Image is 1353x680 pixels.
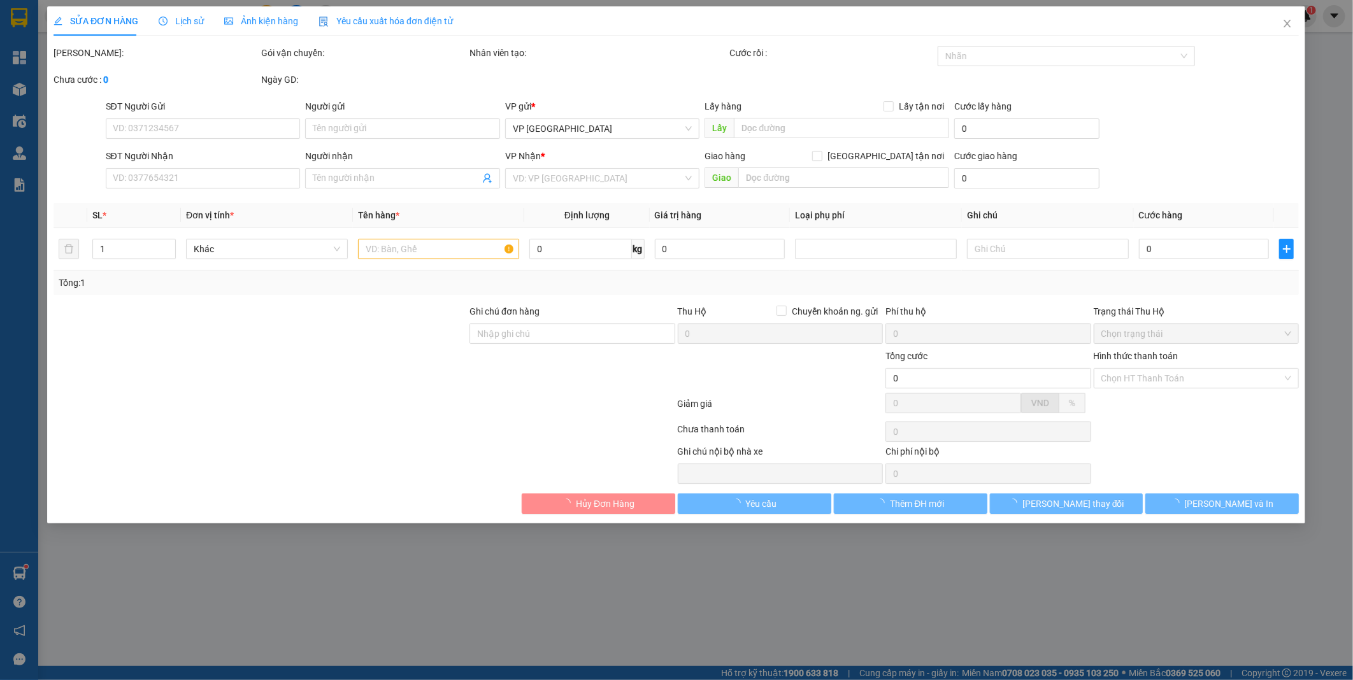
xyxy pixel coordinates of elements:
span: [PERSON_NAME] và In [1185,497,1274,511]
span: SL [92,210,103,220]
div: SĐT Người Gửi [106,99,301,113]
div: VP gửi [505,99,700,113]
span: Giao hàng [705,151,746,161]
span: loading [732,499,746,507]
input: Ghi Chú [967,239,1129,259]
span: [PERSON_NAME] thay đổi [1022,497,1124,511]
span: picture [224,17,233,25]
div: Ngày GD: [262,73,468,87]
span: Thu Hộ [678,306,707,316]
label: Hình thức thanh toán [1094,351,1178,361]
button: plus [1280,239,1294,259]
button: Hủy Đơn Hàng [522,493,675,514]
span: loading [562,499,576,507]
button: Thêm ĐH mới [834,493,987,514]
span: Cước hàng [1139,210,1183,220]
div: [PERSON_NAME]: [54,46,259,60]
div: Chưa cước : [54,73,259,87]
input: Cước giao hàng [955,168,1099,188]
span: Chọn trạng thái [1101,324,1292,343]
input: Ghi chú đơn hàng [469,323,675,344]
button: Close [1270,6,1306,42]
span: clock-circle [159,17,168,25]
span: VP Nhận [505,151,541,161]
span: Chuyển khoản ng. gửi [787,304,884,318]
div: Người gửi [306,99,501,113]
label: Ghi chú đơn hàng [469,306,540,316]
span: [GEOGRAPHIC_DATA] tận nơi [823,149,950,163]
span: Yêu cầu [746,497,777,511]
div: Tổng: 1 [59,276,522,290]
div: Phí thu hộ [886,304,1092,323]
span: Thêm ĐH mới [891,497,945,511]
span: Giao [705,167,739,188]
span: loading [1008,499,1022,507]
span: Lịch sử [159,16,204,26]
span: loading [1171,499,1185,507]
input: Dọc đường [739,167,950,188]
span: Lấy hàng [705,101,742,111]
span: Đơn vị tính [186,210,234,220]
div: Gói vận chuyển: [262,46,468,60]
div: Chưa thanh toán [676,422,885,444]
div: Chi phí nội bộ [886,444,1092,464]
img: icon [319,17,329,27]
button: Yêu cầu [678,493,831,514]
span: Hủy Đơn Hàng [576,497,635,511]
label: Cước lấy hàng [955,101,1012,111]
label: Cước giao hàng [955,151,1018,161]
input: VD: Bàn, Ghế [358,239,520,259]
span: plus [1280,244,1294,254]
span: kg [632,239,645,259]
button: [PERSON_NAME] thay đổi [990,493,1143,514]
span: VND [1031,398,1049,408]
span: Tổng cước [886,351,928,361]
div: SĐT Người Nhận [106,149,301,163]
span: Giá trị hàng [655,210,702,220]
span: Ảnh kiện hàng [224,16,298,26]
div: Cước rồi : [730,46,936,60]
th: Loại phụ phí [791,203,963,228]
div: Ghi chú nội bộ nhà xe [678,444,884,464]
th: Ghi chú [962,203,1134,228]
span: close [1283,18,1293,29]
input: Cước lấy hàng [955,118,1099,139]
div: Trạng thái Thu Hộ [1094,304,1299,318]
span: SỬA ĐƠN HÀNG [54,16,138,26]
b: 0 [103,74,108,85]
div: Nhân viên tạo: [469,46,727,60]
span: user-add [482,173,492,183]
div: Người nhận [306,149,501,163]
span: Tên hàng [358,210,399,220]
span: % [1069,398,1075,408]
input: Dọc đường [734,118,950,138]
span: VP Thái Bình [513,119,692,138]
button: delete [59,239,79,259]
button: [PERSON_NAME] và In [1146,493,1299,514]
span: edit [54,17,62,25]
span: loading [877,499,891,507]
div: Giảm giá [676,397,885,419]
span: Lấy tận nơi [894,99,950,113]
span: Định lượng [564,210,610,220]
span: Khác [194,239,340,259]
span: Lấy [705,118,734,138]
span: Yêu cầu xuất hóa đơn điện tử [319,16,453,26]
